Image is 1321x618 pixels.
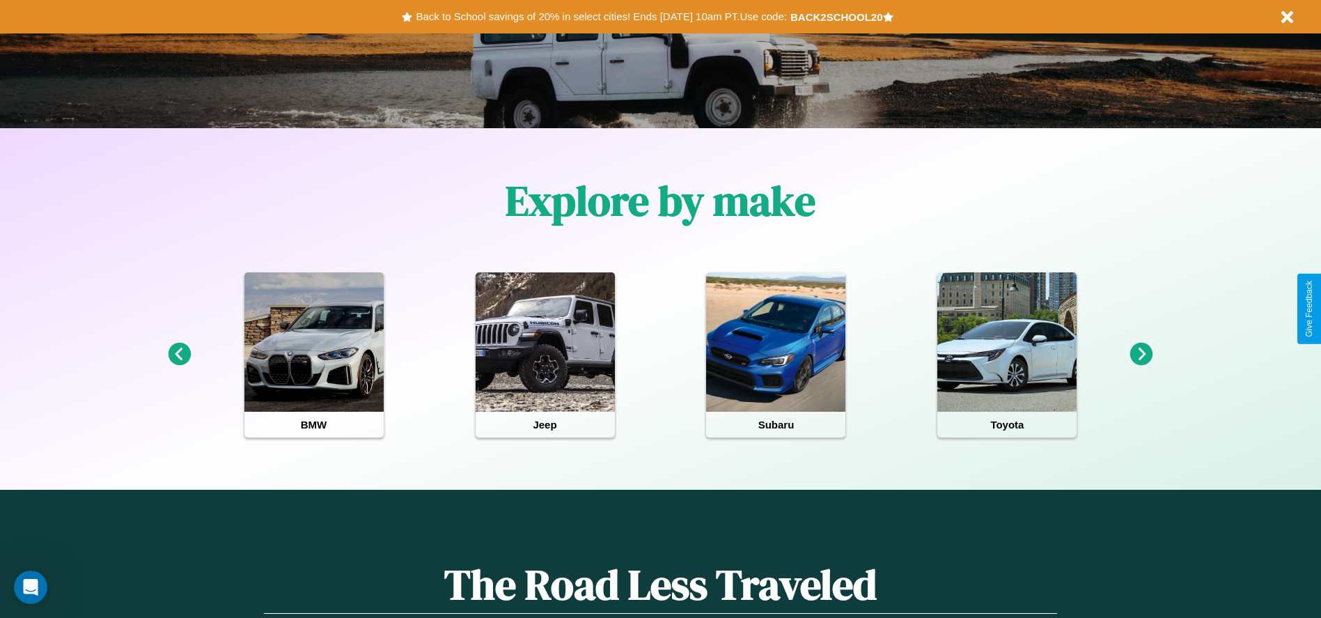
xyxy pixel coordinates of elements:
[412,7,790,26] button: Back to School savings of 20% in select cities! Ends [DATE] 10am PT.Use code:
[506,172,815,229] h1: Explore by make
[244,412,384,438] h4: BMW
[264,556,1056,614] h1: The Road Less Traveled
[476,412,615,438] h4: Jeep
[706,412,845,438] h4: Subaru
[14,571,47,604] iframe: Intercom live chat
[790,11,883,23] b: BACK2SCHOOL20
[1304,281,1314,337] div: Give Feedback
[937,412,1077,438] h4: Toyota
